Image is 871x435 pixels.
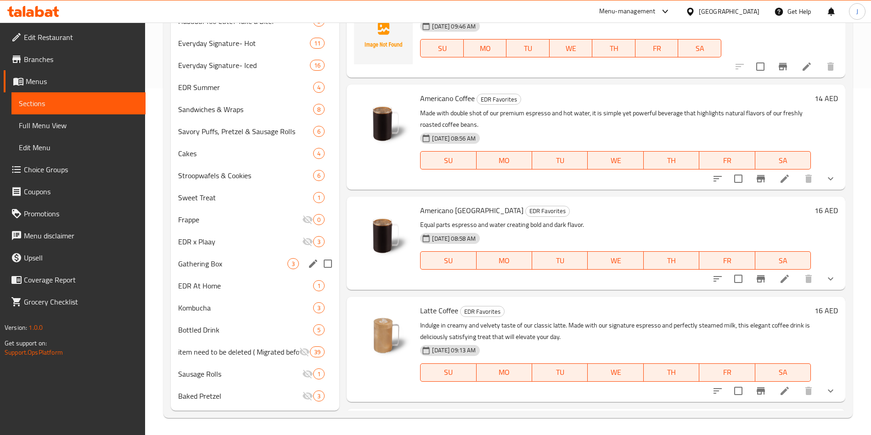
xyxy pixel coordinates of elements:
[171,76,339,98] div: EDR Summer4
[477,251,532,270] button: MO
[480,366,528,379] span: MO
[24,230,138,241] span: Menu disclaimer
[536,366,584,379] span: TU
[755,151,811,169] button: SA
[178,148,313,159] span: Cakes
[477,94,521,105] div: EDR Favorites
[820,56,842,78] button: delete
[314,304,324,312] span: 3
[420,107,811,130] p: Made with double shot of our premium espresso and hot water, it is simple yet powerful beverage t...
[480,254,528,267] span: MO
[815,92,838,105] h6: 14 AED
[420,203,523,217] span: Americano [GEOGRAPHIC_DATA]
[313,280,325,291] div: items
[178,368,302,379] span: Sausage Rolls
[815,204,838,217] h6: 16 AED
[313,126,325,137] div: items
[178,104,313,115] div: Sandwiches & Wraps
[314,215,324,224] span: 0
[467,42,503,55] span: MO
[678,39,721,57] button: SA
[302,390,313,401] svg: Inactive section
[314,193,324,202] span: 1
[171,32,339,54] div: Everyday Signature- Hot11
[178,192,313,203] span: Sweet Treat
[171,54,339,76] div: Everyday Signature- Iced16
[699,6,759,17] div: [GEOGRAPHIC_DATA]
[428,346,479,355] span: [DATE] 09:13 AM
[532,363,588,382] button: TU
[178,214,302,225] span: Frappe
[798,168,820,190] button: delete
[178,390,302,401] div: Baked Pretzel
[4,181,146,203] a: Coupons
[647,154,696,167] span: TH
[599,6,656,17] div: Menu-management
[171,385,339,407] div: Baked Pretzel3
[464,39,507,57] button: MO
[178,170,313,181] span: Stroopwafels & Cookies
[477,363,532,382] button: MO
[171,164,339,186] div: Stroopwafels & Cookies6
[420,219,811,231] p: Equal parts espresso and water creating bold and dark flavor.
[4,247,146,269] a: Upsell
[639,42,675,55] span: FR
[24,32,138,43] span: Edit Restaurant
[477,94,521,105] span: EDR Favorites
[314,105,324,114] span: 8
[178,82,313,93] span: EDR Summer
[682,42,718,55] span: SA
[825,173,836,184] svg: Show Choices
[178,258,287,269] div: Gathering Box
[461,306,504,317] span: EDR Favorites
[798,268,820,290] button: delete
[550,39,593,57] button: WE
[801,61,812,72] a: Edit menu item
[825,273,836,284] svg: Show Choices
[171,297,339,319] div: Kombucha3
[178,280,313,291] span: EDR At Home
[310,60,325,71] div: items
[477,151,532,169] button: MO
[314,237,324,246] span: 3
[302,214,313,225] svg: Inactive section
[424,154,472,167] span: SU
[314,370,324,379] span: 1
[313,368,325,379] div: items
[699,251,755,270] button: FR
[779,385,790,396] a: Edit menu item
[759,366,807,379] span: SA
[5,337,47,349] span: Get support on:
[178,302,313,313] span: Kombucha
[428,234,479,243] span: [DATE] 08:58 AM
[4,26,146,48] a: Edit Restaurant
[354,204,413,263] img: Americano Brazil
[588,363,643,382] button: WE
[11,92,146,114] a: Sections
[750,168,772,190] button: Branch-specific-item
[314,282,324,290] span: 1
[4,48,146,70] a: Branches
[428,22,479,31] span: [DATE] 09:46 AM
[178,60,310,71] span: Everyday Signature- Iced
[420,151,476,169] button: SU
[313,170,325,181] div: items
[750,268,772,290] button: Branch-specific-item
[178,324,313,335] span: Bottled Drink
[24,186,138,197] span: Coupons
[424,366,472,379] span: SU
[815,304,838,317] h6: 16 AED
[310,38,325,49] div: items
[171,253,339,275] div: Gathering Box3edit
[644,363,699,382] button: TH
[647,254,696,267] span: TH
[588,251,643,270] button: WE
[306,257,320,271] button: edit
[420,304,458,317] span: Latte Coffee
[779,173,790,184] a: Edit menu item
[24,54,138,65] span: Branches
[171,142,339,164] div: Cakes4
